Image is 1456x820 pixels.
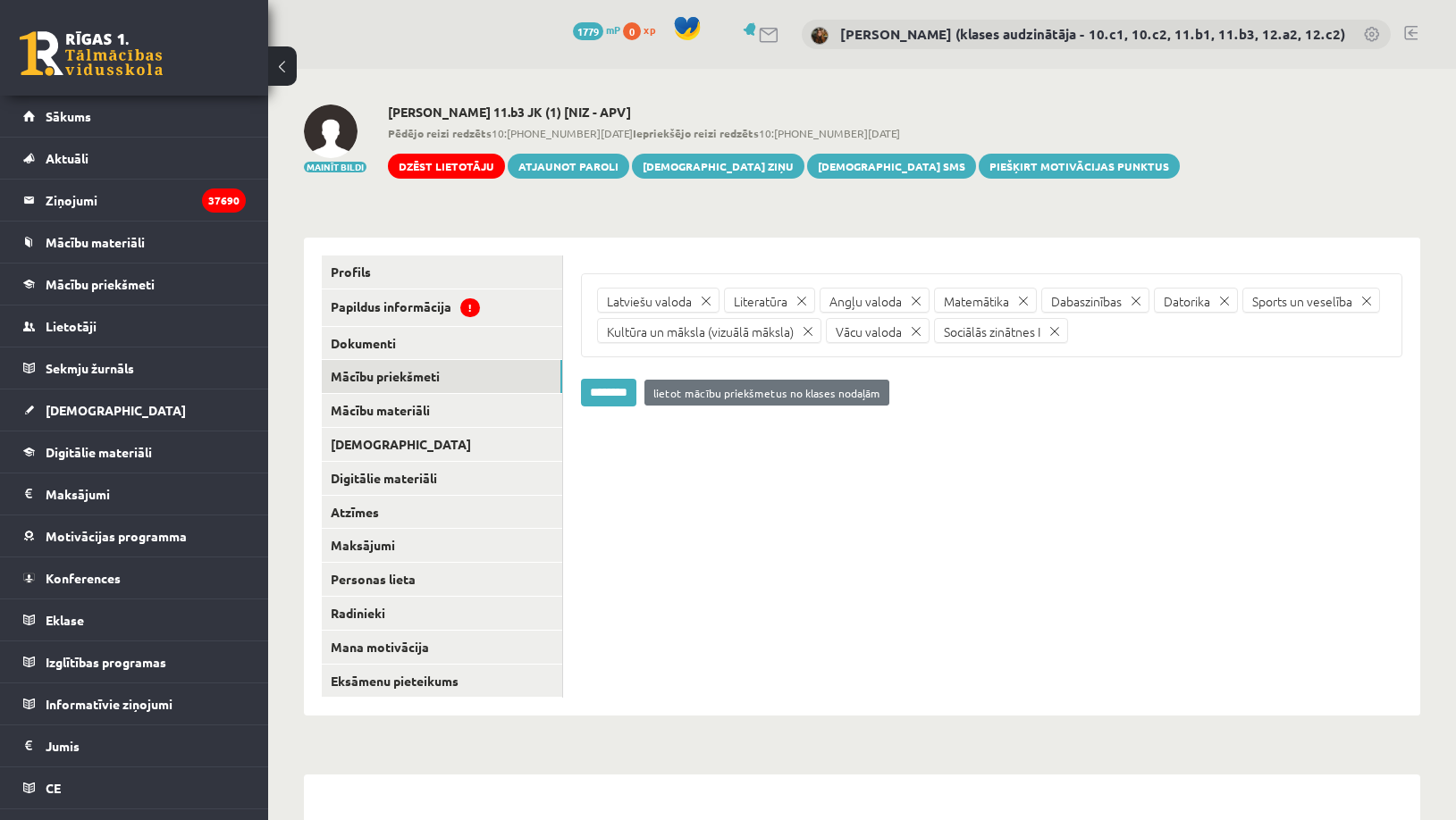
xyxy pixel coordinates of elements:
[1051,289,1122,314] div: Dabaszinības
[632,154,804,179] a: [DEMOGRAPHIC_DATA] ziņu
[607,289,692,314] div: Latviešu valoda
[979,154,1180,179] a: Piešķirt motivācijas punktus
[388,154,505,179] a: Dzēst lietotāju
[944,319,1040,344] div: Sociālās zinātnes I
[734,289,787,314] div: Literatūra
[944,289,1009,314] div: Matemātika
[573,22,620,37] a: 1779 mP
[46,234,145,250] span: Mācību materiāli
[573,22,603,40] span: 1779
[388,126,492,140] b: Pēdējo reizi redzēts
[46,570,121,586] span: Konferences
[322,529,562,562] a: Maksājumi
[607,319,794,344] div: Kultūra un māksla (vizuālā māksla)
[829,289,902,314] div: Angļu valoda
[46,276,155,292] span: Mācību priekšmeti
[644,380,889,406] a: lietot mācību priekšmetus no klases nodaļām
[46,402,186,418] span: [DEMOGRAPHIC_DATA]
[322,255,562,289] a: Profils
[388,125,1180,141] span: 10:[PHONE_NUMBER][DATE] 10:[PHONE_NUMBER][DATE]
[46,738,80,754] span: Jumis
[811,27,829,45] img: Anda Jātniece (klases audzinātāja - 10.c1, 10.c2, 11.b1, 11.b3, 12.a2, 12.c2)
[23,641,246,682] a: Izglītības programas
[1164,289,1210,314] div: Datorika
[46,473,246,515] legend: Maksājumi
[23,389,246,431] a: [DEMOGRAPHIC_DATA]
[623,22,664,37] a: 0 xp
[322,289,562,326] a: Papildus informācija!
[20,31,163,76] a: Rīgas 1. Tālmācības vidusskola
[23,431,246,473] a: Digitālie materiāli
[460,298,480,317] span: !
[46,150,88,166] span: Aktuāli
[23,683,246,724] a: Informatīvie ziņojumi
[508,154,629,179] a: Atjaunot paroli
[388,105,1180,120] h2: [PERSON_NAME] 11.b3 JK (1) [NIZ - APV]
[633,126,759,140] b: Iepriekšējo reizi redzēts
[46,528,187,544] span: Motivācijas programma
[46,318,97,334] span: Lietotāji
[23,264,246,305] a: Mācību priekšmeti
[46,696,173,712] span: Informatīvie ziņojumi
[322,496,562,529] a: Atzīmes
[202,188,246,213] i: 37690
[1252,289,1352,314] div: Sports un veselība
[606,22,620,37] span: mP
[322,394,562,427] a: Mācību materiāli
[322,428,562,461] a: [DEMOGRAPHIC_DATA]
[23,767,246,808] a: CE
[322,597,562,630] a: Radinieki
[23,473,246,515] a: Maksājumi
[23,347,246,389] a: Sekmju žurnāls
[46,654,166,670] span: Izglītības programas
[23,515,246,556] a: Motivācijas programma
[322,631,562,664] a: Mana motivācija
[807,154,976,179] a: [DEMOGRAPHIC_DATA] SMS
[46,780,61,796] span: CE
[322,563,562,596] a: Personas lieta
[46,612,84,628] span: Eklase
[46,108,91,124] span: Sākums
[23,222,246,263] a: Mācību materiāli
[322,665,562,698] a: Eksāmenu pieteikums
[322,360,562,393] a: Mācību priekšmeti
[836,319,902,344] div: Vācu valoda
[23,96,246,137] a: Sākums
[46,180,246,221] legend: Ziņojumi
[623,22,641,40] span: 0
[322,327,562,360] a: Dokumenti
[304,162,366,172] button: Mainīt bildi
[23,599,246,640] a: Eklase
[23,305,246,347] a: Lietotāji
[644,22,655,37] span: xp
[840,25,1345,43] a: [PERSON_NAME] (klases audzinātāja - 10.c1, 10.c2, 11.b1, 11.b3, 12.a2, 12.c2)
[304,105,358,158] img: Mārtiņš Seipuls
[46,360,134,376] span: Sekmju žurnāls
[23,180,246,221] a: Ziņojumi37690
[23,138,246,179] a: Aktuāli
[23,557,246,598] a: Konferences
[46,444,152,460] span: Digitālie materiāli
[322,462,562,495] a: Digitālie materiāli
[23,725,246,766] a: Jumis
